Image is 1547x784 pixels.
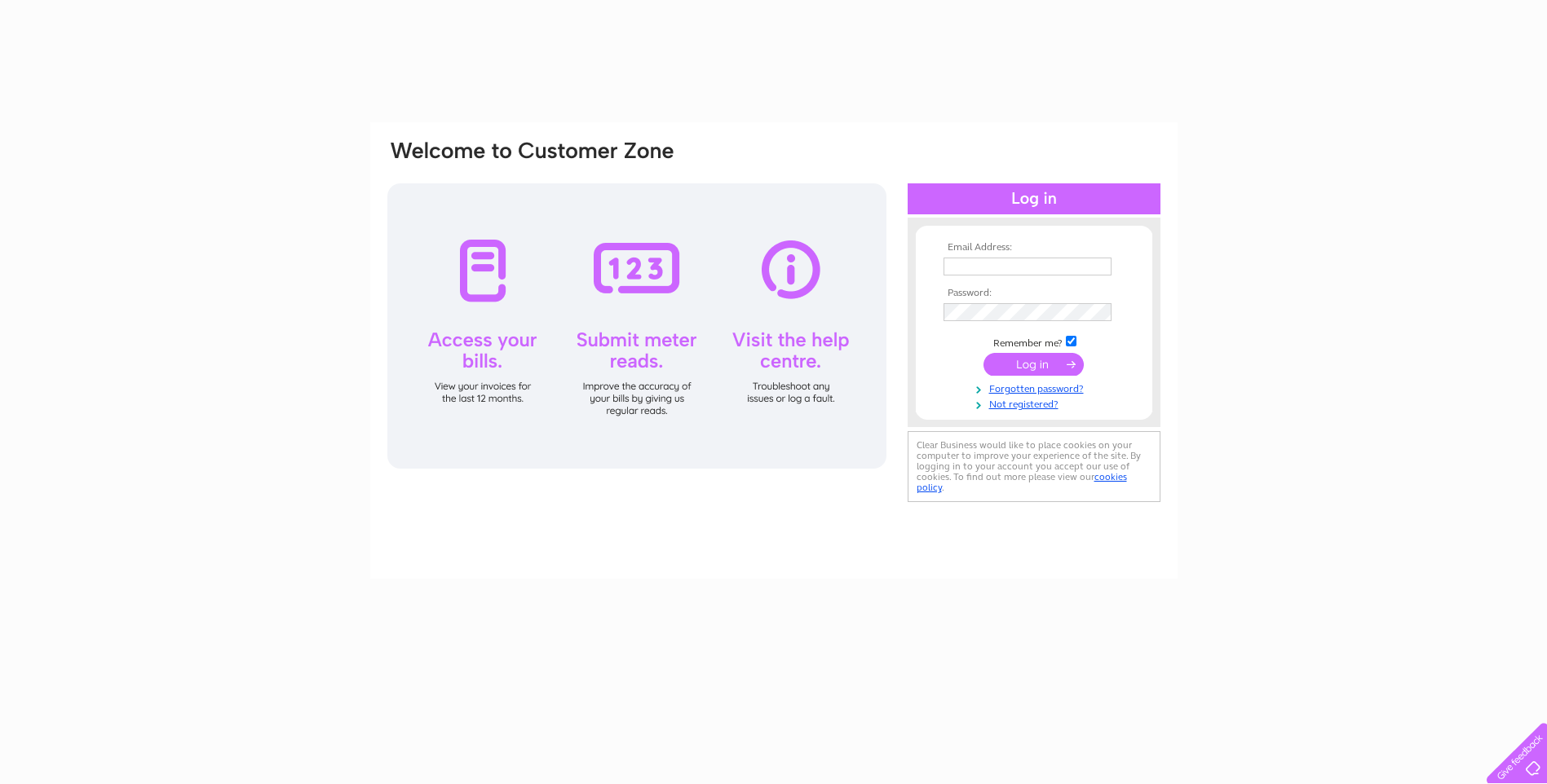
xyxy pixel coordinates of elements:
[939,288,1129,299] th: Password:
[944,395,1129,411] a: Not registered?
[983,353,1084,376] input: Submit
[939,333,1129,350] td: Remember me?
[908,431,1160,502] div: Clear Business would like to place cookies on your computer to improve your experience of the sit...
[944,380,1129,395] a: Forgotten password?
[939,242,1129,253] th: Email Address:
[917,471,1127,493] a: cookies policy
